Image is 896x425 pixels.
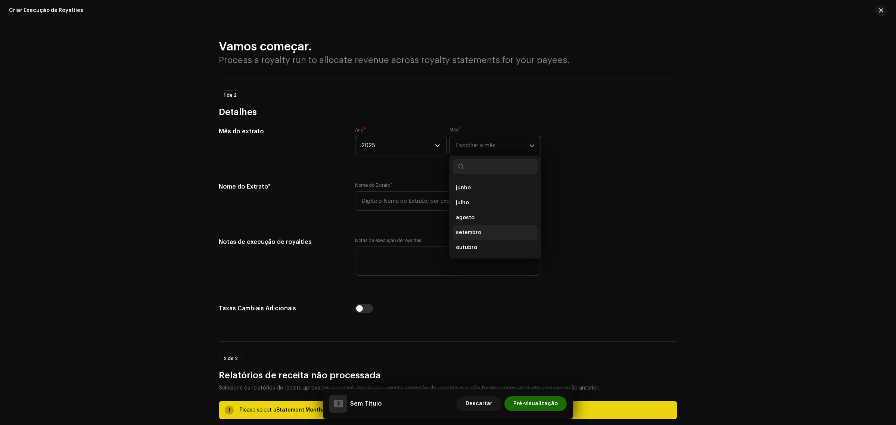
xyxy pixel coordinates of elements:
[449,127,461,133] label: Mês
[453,210,538,225] li: agosto
[456,229,481,236] span: setembro
[355,182,393,188] label: Nome do Extrato
[355,191,541,211] input: Digite o Nome do Extrato; por exemplo, royalties de janeiro de 2015
[453,195,538,210] li: julho
[456,199,469,207] span: julho
[450,103,541,258] ul: Option List
[466,396,492,411] span: Descartar
[240,406,671,415] div: Please select a above to display unprocessed reports with a report month until the selected month.
[456,244,477,251] span: outubro
[219,369,677,381] h3: Relatórios de receita não processada
[456,136,529,155] span: Escolher o mês
[219,56,570,65] span: Process a royalty run to allocate revenue across royalty statements for your payees.
[504,396,567,411] button: Pré-visualização
[453,180,538,195] li: junho
[355,127,366,133] label: Ano
[224,93,237,97] span: 1 de 2
[219,304,343,313] h5: Taxas Cambiais Adicionais
[361,136,435,155] span: 2025
[219,127,343,136] h5: Mês do extrato
[219,182,343,191] h5: Nome do Extrato*
[355,238,421,243] label: Notas de execução de royalties
[513,396,558,411] span: Pré-visualização
[457,396,501,411] button: Descartar
[529,136,535,155] div: dropdown trigger
[219,39,677,54] h2: Vamos começar.
[456,184,471,192] span: junho
[350,399,382,408] h5: Sem Título
[453,240,538,255] li: outubro
[435,136,440,155] div: dropdown trigger
[276,407,322,413] strong: Statement Month
[219,381,677,392] p: Selecione os relatórios de receita aprovados que você deseja incluir nesta execução de royalties ...
[456,214,475,221] span: agosto
[453,225,538,240] li: setembro
[224,356,238,361] span: 2 de 2
[219,238,343,246] h5: Notas de execução de royalties
[219,106,677,118] h3: Detalhes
